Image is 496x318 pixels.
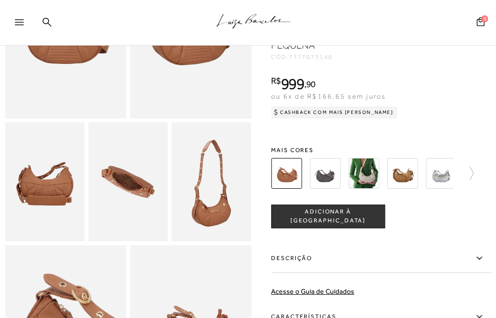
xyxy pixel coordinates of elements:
[271,244,491,273] label: Descrição
[271,287,354,295] a: Acesse o Guia de Cuidados
[310,158,340,189] img: BOLSA BAGUETE EM COURO ESTONADO CINZA GRAFITE COM ALÇA DE ILHOSES PEQUENA
[348,158,379,189] img: BOLSA BAGUETE EM COURO OFF WHITE COM ALÇA DE ILHOSES PEQUENA
[272,208,385,225] span: ADICIONAR À [GEOGRAPHIC_DATA]
[426,158,456,189] img: BOLSA BAGUETE EM COURO PRATA COM ALÇA DE ILHOSES PEQUENA
[271,106,397,118] div: Cashback com Mais [PERSON_NAME]
[271,54,446,60] div: CÓD:
[271,205,385,228] button: ADICIONAR À [GEOGRAPHIC_DATA]
[271,147,491,153] span: Mais cores
[271,92,386,100] span: ou 6x de R$166,65 sem juros
[481,15,488,22] span: 0
[387,158,418,189] img: BOLSA BAGUETE EM COURO OURO VELHO COM ALÇA DE ILHOSES PEQUENA
[289,53,333,60] span: 7777073140
[281,75,304,93] span: 999
[271,158,302,189] img: BOLSA BAGUETE EM COURO CARAMELO COM ALÇA DE ILHOSES PEQUENA
[172,122,251,241] img: image
[304,80,316,89] i: ,
[474,16,488,30] button: 0
[5,122,84,241] img: image
[88,122,167,241] img: image
[271,76,281,85] i: R$
[306,79,316,89] span: 90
